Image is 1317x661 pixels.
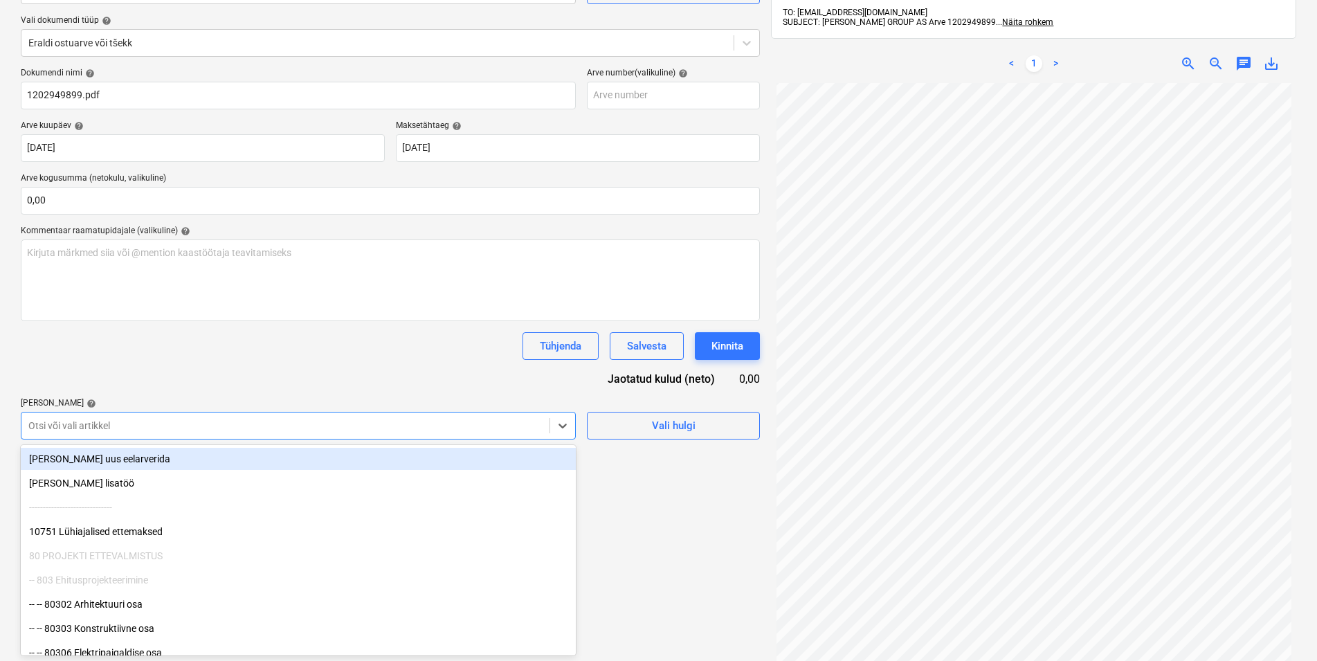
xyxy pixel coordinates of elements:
[1048,55,1064,72] a: Next page
[178,226,190,236] span: help
[21,82,576,109] input: Dokumendi nimi
[21,520,576,543] div: 10751 Lühiajalised ettemaksed
[71,121,84,131] span: help
[1208,55,1224,72] span: zoom_out
[21,545,576,567] div: 80 PROJEKTI ETTEVALMISTUS
[1248,595,1317,661] iframe: Chat Widget
[21,134,385,162] input: Arve kuupäeva pole määratud.
[580,371,737,387] div: Jaotatud kulud (neto)
[21,472,576,494] div: Lisa uus lisatöö
[783,17,996,27] span: SUBJECT: [PERSON_NAME] GROUP AS Arve 1202949899
[21,398,576,409] div: [PERSON_NAME]
[587,68,760,79] div: Arve number (valikuline)
[523,332,599,360] button: Tühjenda
[1180,55,1197,72] span: zoom_in
[21,226,760,237] div: Kommentaar raamatupidajale (valikuline)
[540,337,581,355] div: Tühjenda
[84,399,96,408] span: help
[1263,55,1280,72] span: save_alt
[21,120,385,132] div: Arve kuupäev
[21,569,576,591] div: -- 803 Ehitusprojekteerimine
[587,82,760,109] input: Arve number
[21,68,576,79] div: Dokumendi nimi
[21,448,576,470] div: [PERSON_NAME] uus eelarverida
[82,69,95,78] span: help
[21,617,576,640] div: -- -- 80303 Konstruktiivne osa
[783,8,927,17] span: TO: [EMAIL_ADDRESS][DOMAIN_NAME]
[21,15,760,26] div: Vali dokumendi tüüp
[21,496,576,518] div: ------------------------------
[99,16,111,26] span: help
[587,412,760,440] button: Vali hulgi
[627,337,666,355] div: Salvesta
[21,187,760,215] input: Arve kogusumma (netokulu, valikuline)
[396,134,760,162] input: Tähtaega pole määratud
[675,69,688,78] span: help
[711,337,743,355] div: Kinnita
[21,472,576,494] div: [PERSON_NAME] lisatöö
[737,371,760,387] div: 0,00
[1235,55,1252,72] span: chat
[449,121,462,131] span: help
[396,120,760,132] div: Maksetähtaeg
[21,448,576,470] div: Lisa uus eelarverida
[1003,55,1020,72] a: Previous page
[610,332,684,360] button: Salvesta
[652,417,696,435] div: Vali hulgi
[1002,17,1053,27] span: Näita rohkem
[996,17,1053,27] span: ...
[1026,55,1042,72] a: Page 1 is your current page
[21,593,576,615] div: -- -- 80302 Arhitektuuri osa
[21,173,760,187] p: Arve kogusumma (netokulu, valikuline)
[695,332,760,360] button: Kinnita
